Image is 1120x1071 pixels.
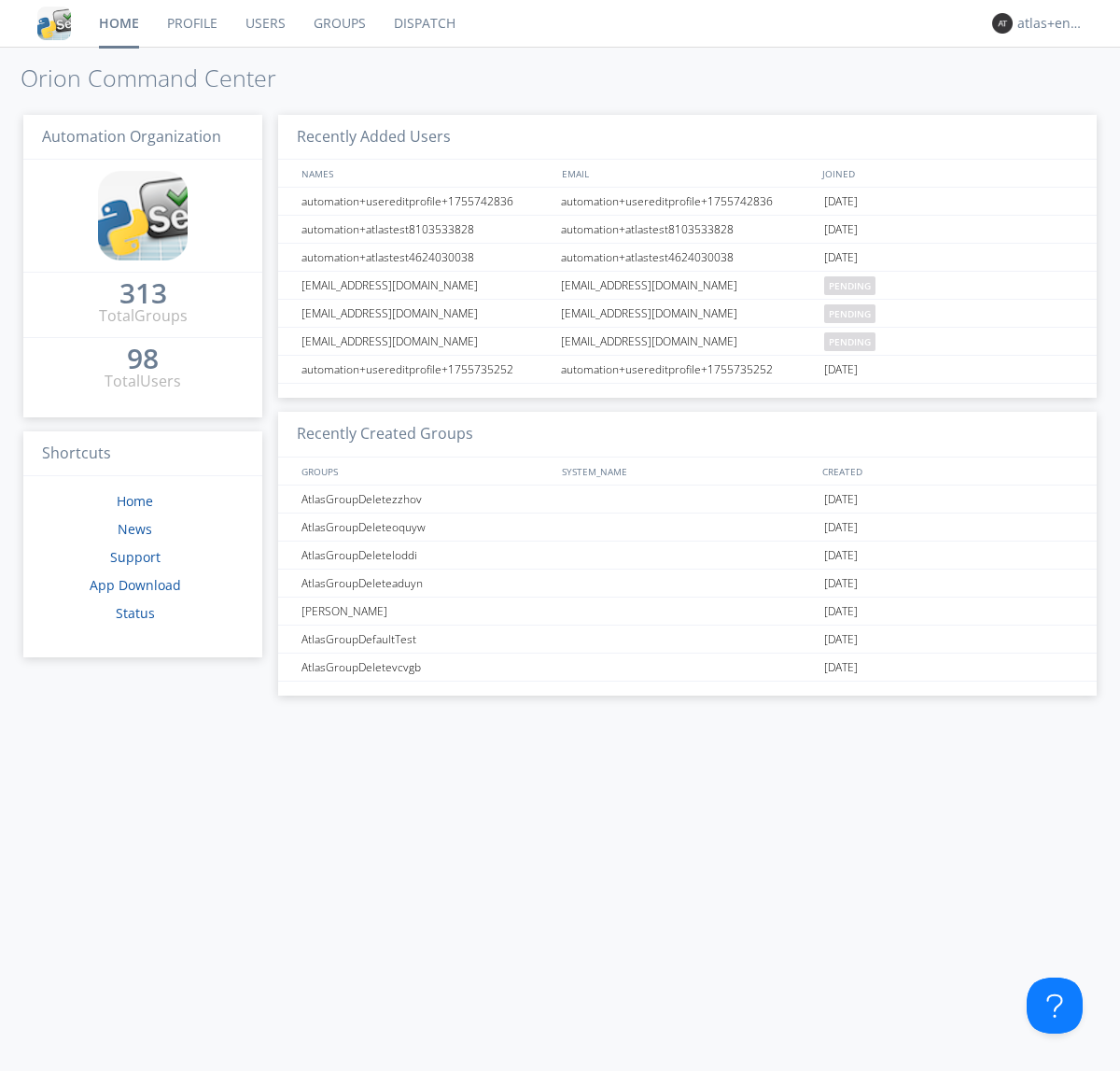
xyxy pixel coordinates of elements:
[278,328,1097,356] a: [EMAIL_ADDRESS][DOMAIN_NAME][EMAIL_ADDRESS][DOMAIN_NAME]pending
[297,654,555,681] div: AtlasGroupDeletevcvgb
[818,160,1079,187] div: JOINED
[297,458,553,485] div: GROUPS
[824,598,858,626] span: [DATE]
[278,654,1097,682] a: AtlasGroupDeletevcvgb[DATE]
[557,458,818,485] div: SYSTEM_NAME
[297,486,555,513] div: AtlasGroupDeletezzhov
[556,356,819,383] div: automation+usereditprofile+1755735252
[278,272,1097,300] a: [EMAIL_ADDRESS][DOMAIN_NAME][EMAIL_ADDRESS][DOMAIN_NAME]pending
[116,604,155,622] a: Status
[110,548,161,566] a: Support
[278,598,1097,626] a: [PERSON_NAME][DATE]
[556,328,819,355] div: [EMAIL_ADDRESS][DOMAIN_NAME]
[824,654,858,682] span: [DATE]
[105,371,181,392] div: Total Users
[824,542,858,570] span: [DATE]
[278,188,1097,216] a: automation+usereditprofile+1755742836automation+usereditprofile+1755742836[DATE]
[556,188,819,215] div: automation+usereditprofile+1755742836
[297,272,555,299] div: [EMAIL_ADDRESS][DOMAIN_NAME]
[557,160,818,187] div: EMAIL
[824,356,858,384] span: [DATE]
[297,244,555,271] div: automation+atlastest4624030038
[278,300,1097,328] a: [EMAIL_ADDRESS][DOMAIN_NAME][EMAIL_ADDRESS][DOMAIN_NAME]pending
[992,13,1013,34] img: 373638.png
[98,171,188,261] img: cddb5a64eb264b2086981ab96f4c1ba7
[824,244,858,272] span: [DATE]
[556,244,819,271] div: automation+atlastest4624030038
[127,349,159,371] a: 98
[297,328,555,355] div: [EMAIL_ADDRESS][DOMAIN_NAME]
[278,514,1097,542] a: AtlasGroupDeleteoquyw[DATE]
[1027,978,1083,1034] iframe: Toggle Customer Support
[824,216,858,244] span: [DATE]
[278,570,1097,598] a: AtlasGroupDeleteaduyn[DATE]
[297,216,555,243] div: automation+atlastest8103533828
[297,514,555,541] div: AtlasGroupDeleteoquyw
[824,188,858,216] span: [DATE]
[99,305,188,327] div: Total Groups
[824,570,858,598] span: [DATE]
[278,356,1097,384] a: automation+usereditprofile+1755735252automation+usereditprofile+1755735252[DATE]
[297,542,555,569] div: AtlasGroupDeleteloddi
[297,300,555,327] div: [EMAIL_ADDRESS][DOMAIN_NAME]
[824,332,875,351] span: pending
[117,492,153,510] a: Home
[278,115,1097,161] h3: Recently Added Users
[297,188,555,215] div: automation+usereditprofile+1755742836
[556,216,819,243] div: automation+atlastest8103533828
[297,160,553,187] div: NAMES
[818,458,1079,485] div: CREATED
[824,626,858,654] span: [DATE]
[297,598,555,625] div: [PERSON_NAME]
[90,576,181,594] a: App Download
[37,7,71,40] img: cddb5a64eb264b2086981ab96f4c1ba7
[824,304,875,323] span: pending
[1017,14,1087,33] div: atlas+english0001
[278,244,1097,272] a: automation+atlastest4624030038automation+atlastest4624030038[DATE]
[119,284,167,305] a: 313
[297,626,555,653] div: AtlasGroupDefaultTest
[297,570,555,597] div: AtlasGroupDeleteaduyn
[297,356,555,383] div: automation+usereditprofile+1755735252
[824,486,858,514] span: [DATE]
[127,349,159,368] div: 98
[278,626,1097,654] a: AtlasGroupDefaultTest[DATE]
[824,276,875,295] span: pending
[278,412,1097,458] h3: Recently Created Groups
[119,284,167,303] div: 313
[23,431,262,477] h3: Shortcuts
[278,216,1097,244] a: automation+atlastest8103533828automation+atlastest8103533828[DATE]
[556,300,819,327] div: [EMAIL_ADDRESS][DOMAIN_NAME]
[278,542,1097,570] a: AtlasGroupDeleteloddi[DATE]
[556,272,819,299] div: [EMAIL_ADDRESS][DOMAIN_NAME]
[824,514,858,542] span: [DATE]
[278,486,1097,514] a: AtlasGroupDeletezzhov[DATE]
[118,520,152,538] a: News
[42,126,221,147] span: Automation Organization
